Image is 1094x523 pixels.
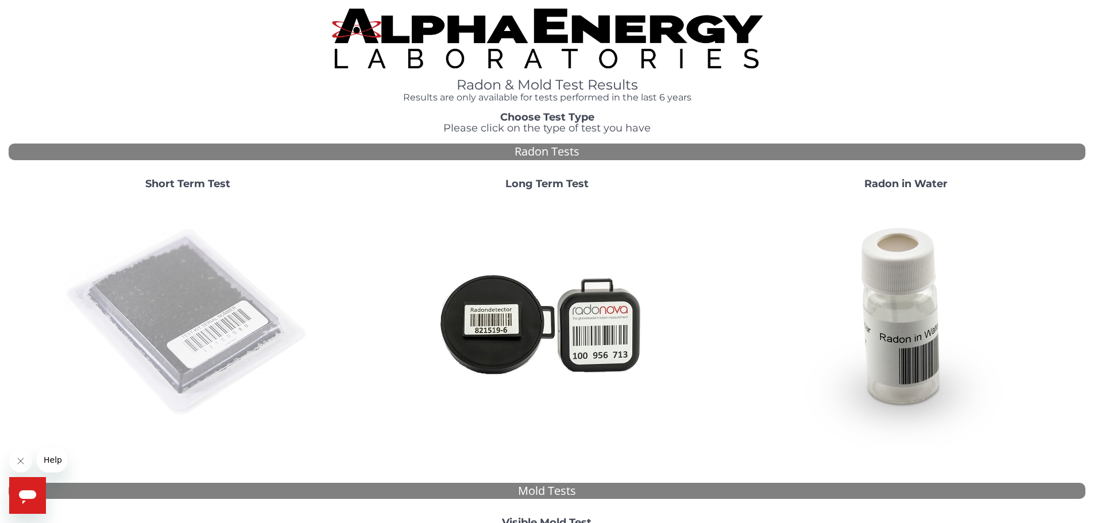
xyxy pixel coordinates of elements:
h1: Radon & Mold Test Results [332,78,763,92]
div: Radon Tests [9,144,1085,160]
img: RadoninWater.jpg [782,199,1029,446]
img: ShortTerm.jpg [64,199,311,446]
strong: Radon in Water [864,177,948,190]
img: Radtrak2vsRadtrak3.jpg [423,199,670,446]
strong: Short Term Test [145,177,230,190]
iframe: Message from company [37,447,67,472]
h4: Results are only available for tests performed in the last 6 years [332,92,763,103]
iframe: Button to launch messaging window [9,477,46,514]
span: Please click on the type of test you have [443,122,651,134]
div: Mold Tests [9,483,1085,499]
iframe: Close message [9,450,32,472]
strong: Choose Test Type [500,111,594,123]
strong: Long Term Test [505,177,589,190]
img: TightCrop.jpg [332,9,763,68]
